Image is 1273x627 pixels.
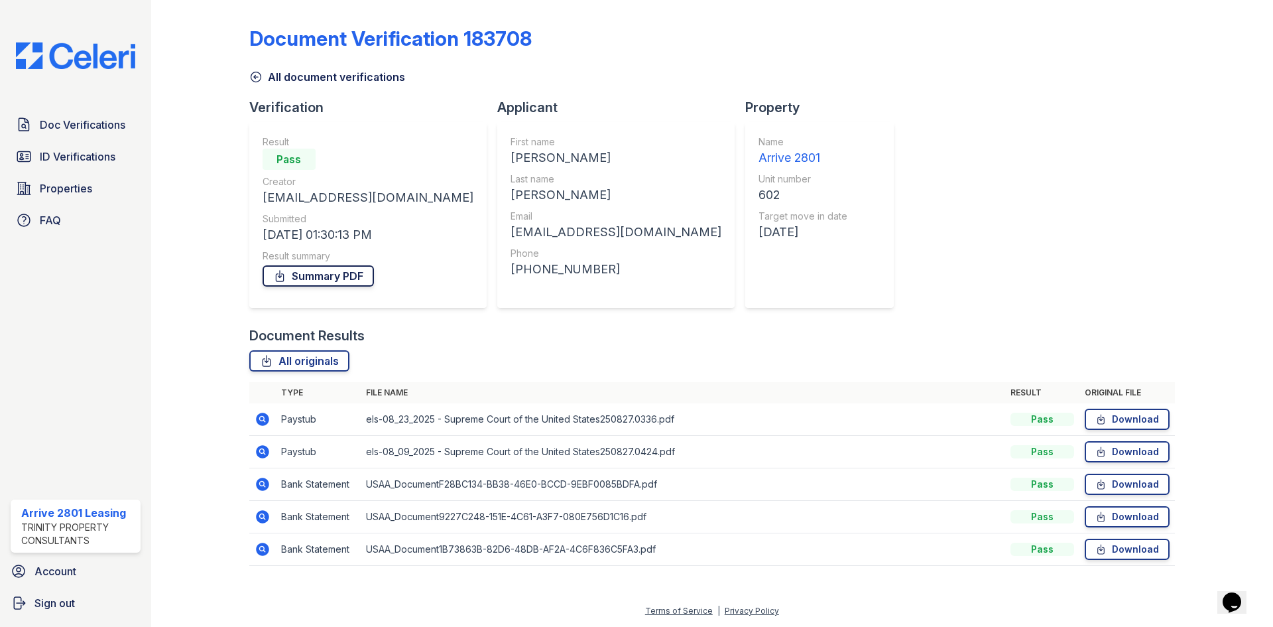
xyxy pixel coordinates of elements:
[1010,413,1074,426] div: Pass
[21,505,135,521] div: Arrive 2801 Leasing
[249,350,349,372] a: All originals
[1010,478,1074,491] div: Pass
[34,595,75,611] span: Sign out
[5,42,146,69] img: CE_Logo_Blue-a8612792a0a2168367f1c8372b55b34899dd931a85d93a1a3d3e32e68fde9ad4.png
[361,468,1005,501] td: USAA_DocumentF28BC134-BB38-46E0-BCCD-9EBF0085BDFA.pdf
[263,188,473,207] div: [EMAIL_ADDRESS][DOMAIN_NAME]
[5,558,146,585] a: Account
[1217,574,1260,614] iframe: chat widget
[1085,539,1170,560] a: Download
[758,149,847,167] div: Arrive 2801
[1005,382,1079,403] th: Result
[1010,510,1074,523] div: Pass
[645,606,713,616] a: Terms of Service
[34,563,76,579] span: Account
[249,98,497,117] div: Verification
[276,382,361,403] th: Type
[40,149,115,165] span: ID Verifications
[1085,441,1170,462] a: Download
[11,207,141,234] a: FAQ
[361,382,1005,403] th: File name
[249,69,405,85] a: All document verifications
[758,173,847,186] div: Unit number
[40,117,125,133] span: Doc Verifications
[5,590,146,616] a: Sign out
[717,606,720,616] div: |
[758,223,847,242] div: [DATE]
[725,606,779,616] a: Privacy Policy
[11,111,141,138] a: Doc Verifications
[758,186,847,204] div: 602
[511,149,721,167] div: [PERSON_NAME]
[263,135,473,149] div: Result
[276,468,361,501] td: Bank Statement
[511,186,721,204] div: [PERSON_NAME]
[1085,474,1170,495] a: Download
[511,210,721,223] div: Email
[1010,445,1074,458] div: Pass
[263,249,473,263] div: Result summary
[361,501,1005,533] td: USAA_Document9227C248-151E-4C61-A3F7-080E756D1C16.pdf
[511,223,721,242] div: [EMAIL_ADDRESS][DOMAIN_NAME]
[758,210,847,223] div: Target move in date
[511,247,721,260] div: Phone
[276,403,361,436] td: Paystub
[11,143,141,170] a: ID Verifications
[1010,543,1074,556] div: Pass
[263,226,473,244] div: [DATE] 01:30:13 PM
[511,173,721,186] div: Last name
[361,436,1005,468] td: els-08_09_2025 - Supreme Court of the United States250827.0424.pdf
[263,265,374,287] a: Summary PDF
[758,135,847,149] div: Name
[511,135,721,149] div: First name
[249,27,532,50] div: Document Verification 183708
[361,403,1005,436] td: els-08_23_2025 - Supreme Court of the United States250827.0336.pdf
[40,180,92,196] span: Properties
[1085,506,1170,527] a: Download
[511,260,721,279] div: [PHONE_NUMBER]
[758,135,847,167] a: Name Arrive 2801
[276,501,361,533] td: Bank Statement
[361,533,1005,566] td: USAA_Document1B73863B-82D6-48DB-AF2A-4C6F836C5FA3.pdf
[745,98,904,117] div: Property
[263,212,473,226] div: Submitted
[276,436,361,468] td: Paystub
[21,521,135,547] div: Trinity Property Consultants
[40,212,61,228] span: FAQ
[263,149,316,170] div: Pass
[497,98,745,117] div: Applicant
[11,175,141,202] a: Properties
[1079,382,1175,403] th: Original file
[1085,409,1170,430] a: Download
[263,175,473,188] div: Creator
[249,326,365,345] div: Document Results
[276,533,361,566] td: Bank Statement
